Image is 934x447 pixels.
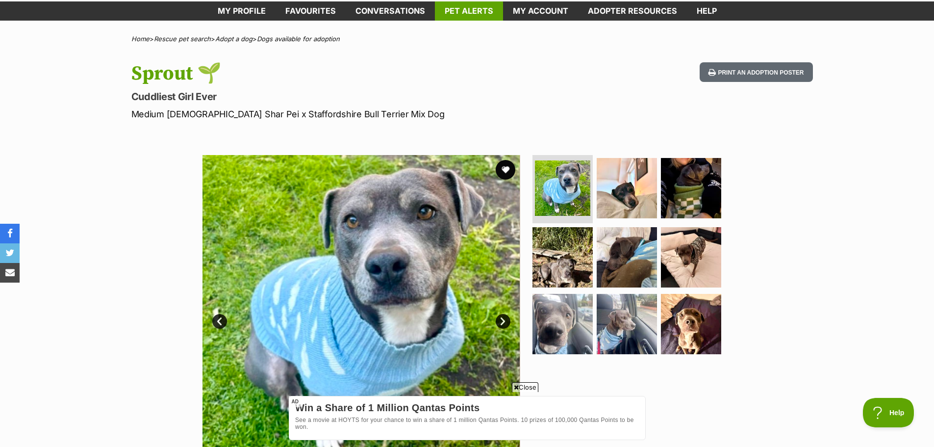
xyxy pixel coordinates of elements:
img: Photo of Sprout 🌱 [661,158,721,218]
img: Photo of Sprout 🌱 [597,294,657,354]
a: Sponsored BySquare [4,110,84,116]
img: Photo of Sprout 🌱 [535,160,590,216]
img: Photo of Sprout 🌱 [661,227,721,288]
a: Favourites [276,1,346,21]
h1: Sprout 🌱 [131,62,546,85]
button: favourite [496,160,515,180]
span: Close [512,382,538,392]
iframe: Help Scout Beacon - Open [863,398,914,427]
button: Print an adoption poster [700,62,812,82]
img: Photo of Sprout 🌱 [532,294,593,354]
a: conversations [346,1,435,21]
a: Next [496,314,510,329]
p: Medium [DEMOGRAPHIC_DATA] Shar Pei x Staffordshire Bull Terrier Mix Dog [131,107,546,121]
img: Photo of Sprout 🌱 [597,158,657,218]
p: Win a Share of 1 Million Qantas Points [6,6,351,18]
a: Dogs available for adoption [257,35,340,43]
a: Learn more [106,107,143,119]
a: Home [131,35,150,43]
a: Adopter resources [578,1,687,21]
img: Photo of Sprout 🌱 [597,227,657,288]
a: My profile [208,1,276,21]
img: OBA_TRANS.png [137,0,147,8]
img: Photo of Sprout 🌱 [661,294,721,354]
img: Photo of Sprout 🌱 [532,227,593,288]
span: AD [289,396,302,407]
span: Square [40,110,59,116]
p: Cuddliest Girl Ever [131,90,546,104]
a: Rescue pet search [154,35,211,43]
a: My account [503,1,578,21]
a: Help [687,1,727,21]
a: Lox in a Box grows faster with Square smart tools. [4,86,143,104]
span: See a movie at HOYTS for your chance to win a share of 1 million Qantas Points. 10 prizes of 100,... [6,21,351,34]
a: Adopt a dog [215,35,252,43]
a: Prev [212,314,227,329]
div: > > > [107,35,828,43]
a: Pet alerts [435,1,503,21]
